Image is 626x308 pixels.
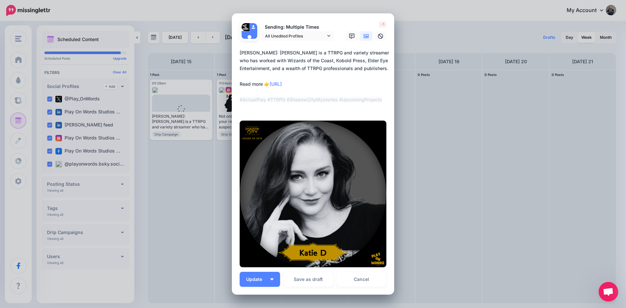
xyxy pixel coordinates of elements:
[242,31,257,47] img: user_default_image.png
[240,121,386,267] img: RHH11U08ROEUU9XRACNUE0Y7VZ84OV7I.png
[240,272,280,287] button: Update
[246,277,267,282] span: Update
[242,23,249,31] img: 333272921_509811291330326_6770540540125790089_n-bsa152934.jpg
[240,49,390,104] div: [PERSON_NAME]: [PERSON_NAME] is a TTRPG and variety streamer who has worked with Wizards of the C...
[262,23,334,31] p: Sending: Multiple Times
[283,272,333,287] button: Save as draft
[262,31,334,41] a: All Unedited Profiles
[270,278,274,280] img: arrow-down-white.png
[379,21,386,28] span: -1
[265,33,326,39] span: All Unedited Profiles
[336,272,386,287] a: Cancel
[249,23,257,31] img: user_default_image.png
